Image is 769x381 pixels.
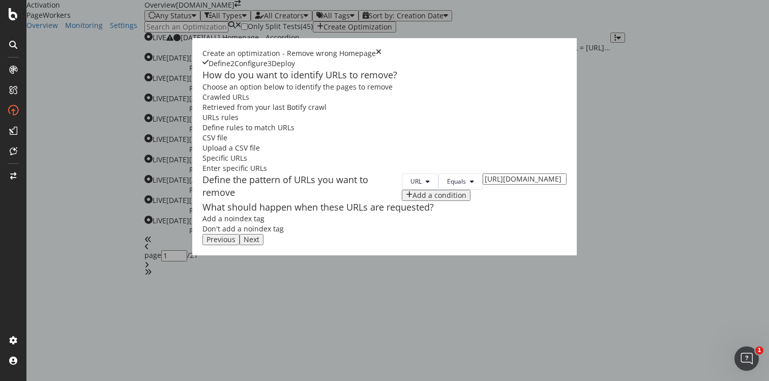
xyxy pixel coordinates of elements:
[202,163,567,173] div: Enter specific URLs
[244,236,259,244] div: Next
[202,82,567,92] div: Choose an option below to identify the pages to remove
[230,58,234,69] div: 2
[202,173,402,201] div: Define the pattern of URLs you want to remove
[202,123,567,133] div: Define rules to match URLs
[410,177,422,186] span: URL
[438,173,483,190] button: Equals
[734,346,759,371] iframe: Intercom live chat
[272,58,295,69] div: Deploy
[202,214,567,224] div: Add a noindex tag
[202,234,240,245] button: Previous
[206,236,235,244] div: Previous
[209,58,230,69] div: Define
[202,92,567,102] div: Crawled URLs
[202,133,567,143] div: CSV file
[192,38,577,256] div: modal
[202,224,284,234] div: Don't add a noindex tag
[202,201,567,214] div: What should happen when these URLs are requested?
[268,58,272,69] div: 3
[412,191,466,199] div: Add a condition
[202,102,567,112] div: Retrieved from your last Botify crawl
[234,58,268,69] div: Configure
[240,234,263,245] button: Next
[202,153,567,163] div: Specific URLs
[447,177,466,186] span: Equals
[202,69,567,82] div: How do you want to identify URLs to remove?
[202,48,376,58] div: Create an optimization - Remove wrong Homepage
[202,143,567,153] div: Upload a CSV file
[402,190,470,201] button: Add a condition
[202,112,567,123] div: URLs rules
[202,214,264,224] div: Add a noindex tag
[376,48,381,58] div: times
[402,173,438,190] button: URL
[755,346,763,355] span: 1
[202,224,567,234] div: Don't add a noindex tag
